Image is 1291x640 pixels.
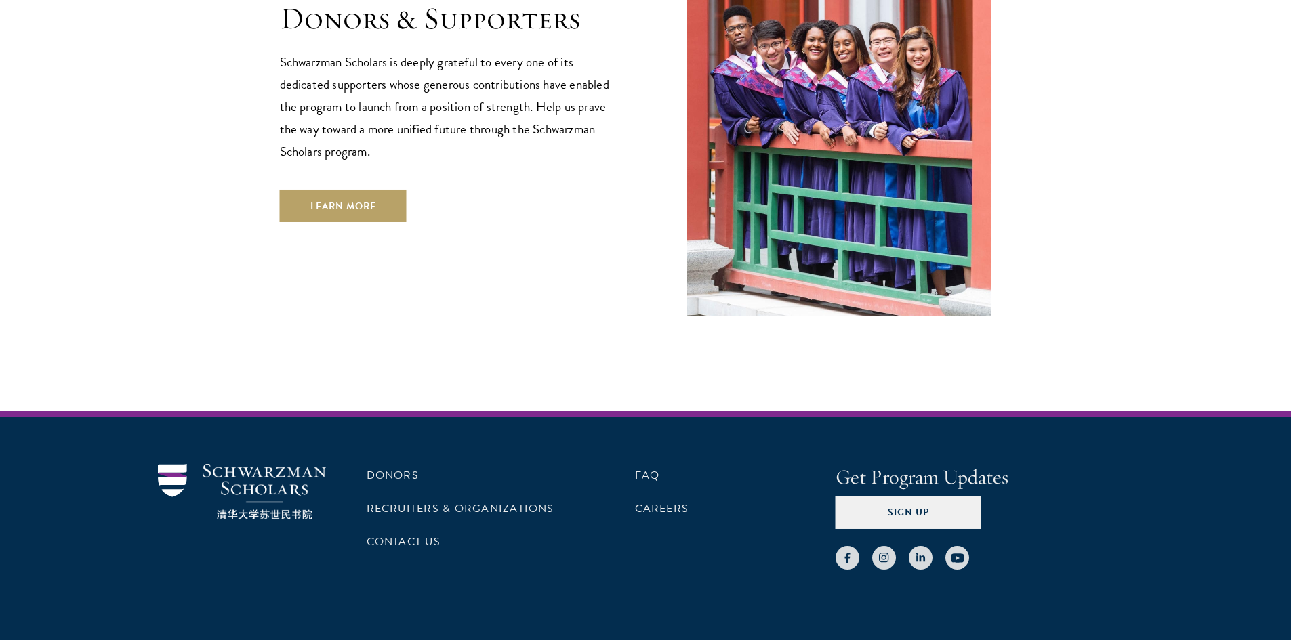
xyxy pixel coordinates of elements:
a: Contact Us [367,534,440,550]
img: Schwarzman Scholars [158,464,326,520]
h4: Get Program Updates [836,464,1134,491]
button: Sign Up [836,496,981,529]
a: FAQ [635,467,660,484]
p: Schwarzman Scholars is deeply grateful to every one of its dedicated supporters whose generous co... [280,51,619,163]
a: Learn More [280,190,407,222]
a: Careers [635,500,689,517]
a: Donors [367,467,419,484]
a: Recruiters & Organizations [367,500,554,517]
